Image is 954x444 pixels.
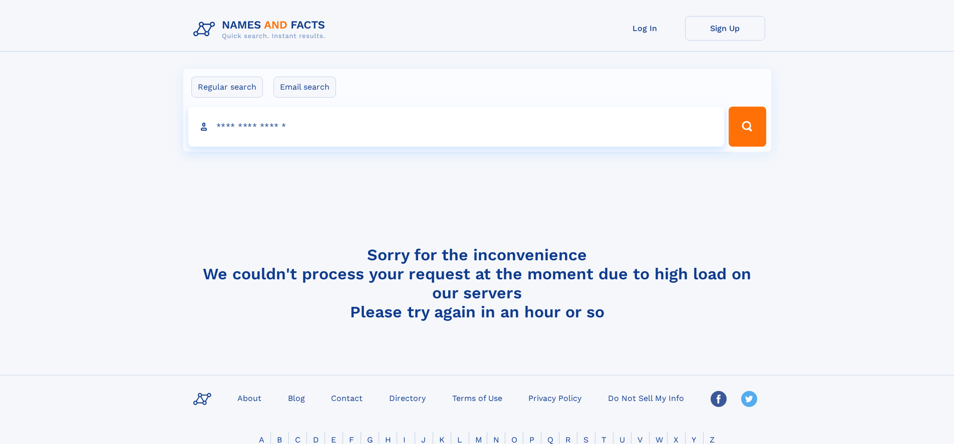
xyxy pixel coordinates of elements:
h4: Sorry for the inconvenience We couldn't process your request at the moment due to high load on ou... [189,245,765,321]
img: Facebook [711,391,727,407]
img: Twitter [741,391,757,407]
a: Directory [385,390,430,405]
a: Contact [327,390,367,405]
label: Regular search [191,77,263,98]
a: Blog [284,390,309,405]
a: Sign Up [685,16,765,41]
input: search input [188,107,725,147]
label: Email search [273,77,336,98]
img: Logo Names and Facts [189,16,334,43]
a: Privacy Policy [524,390,585,405]
a: Log In [605,16,685,41]
button: Search Button [729,107,766,147]
a: Do Not Sell My Info [604,390,688,405]
a: About [233,390,265,405]
a: Terms of Use [448,390,506,405]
